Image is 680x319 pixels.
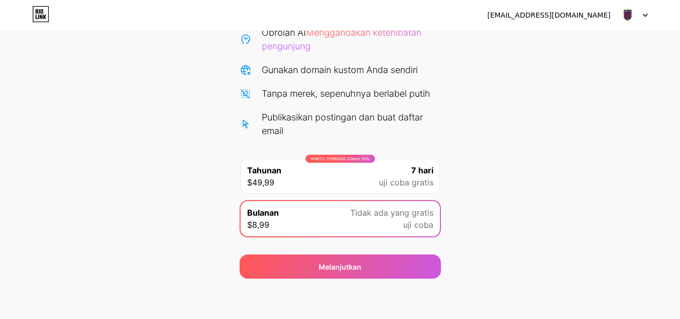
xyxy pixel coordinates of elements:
[247,177,274,187] font: $49,99
[262,112,423,136] font: Publikasikan postingan dan buat daftar email
[350,208,433,218] font: Tidak ada yang gratis
[262,65,418,75] font: Gunakan domain kustom Anda sendiri
[247,208,279,218] font: Bulanan
[247,220,269,230] font: $8,99
[262,27,306,38] font: Obrolan AI
[262,88,430,99] font: Tanpa merek, sepenuhnya berlabel putih
[379,177,433,187] font: uji coba gratis
[487,11,611,19] font: [EMAIL_ADDRESS][DOMAIN_NAME]
[319,263,361,271] font: Melanjutkan
[618,6,637,25] img: Smiktitas Futsal
[311,156,370,161] font: WAKTU TERBATAS: Diskon 50%
[411,165,433,175] font: 7 hari
[403,220,433,230] font: uji coba
[247,165,281,175] font: Tahunan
